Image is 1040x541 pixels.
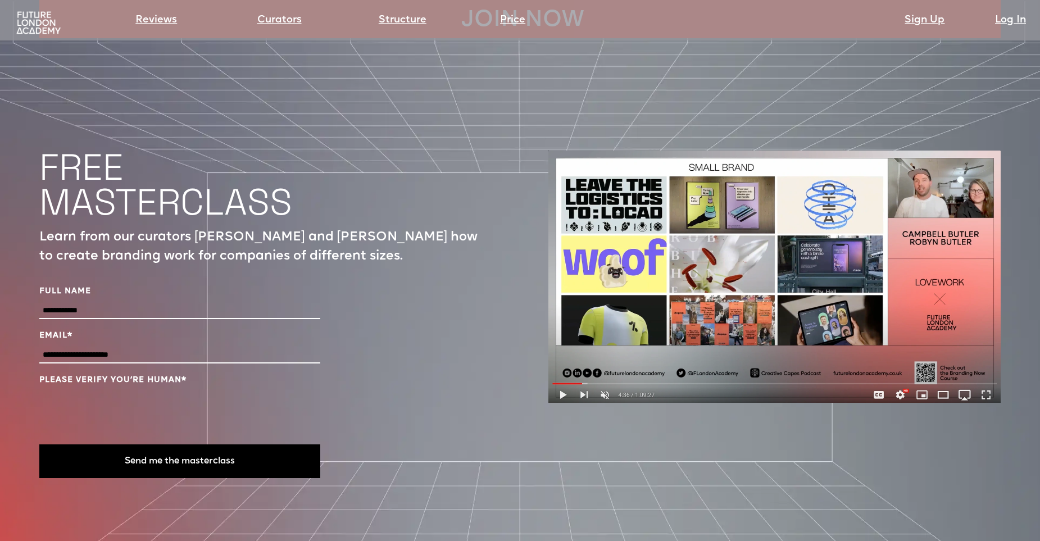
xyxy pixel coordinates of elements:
[905,12,944,28] a: Sign Up
[39,375,320,386] label: Please verify you’re human
[39,150,292,220] h1: FREE MASTERCLASS
[39,392,210,435] iframe: reCAPTCHA
[39,228,492,266] p: Learn from our curators [PERSON_NAME] and [PERSON_NAME] how to create branding work for companies...
[379,12,426,28] a: Structure
[995,12,1026,28] a: Log In
[257,12,302,28] a: Curators
[135,12,177,28] a: Reviews
[39,330,320,342] label: Email
[39,444,320,478] button: Send me the masterclass
[500,12,525,28] a: Price
[39,286,320,297] label: Full Name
